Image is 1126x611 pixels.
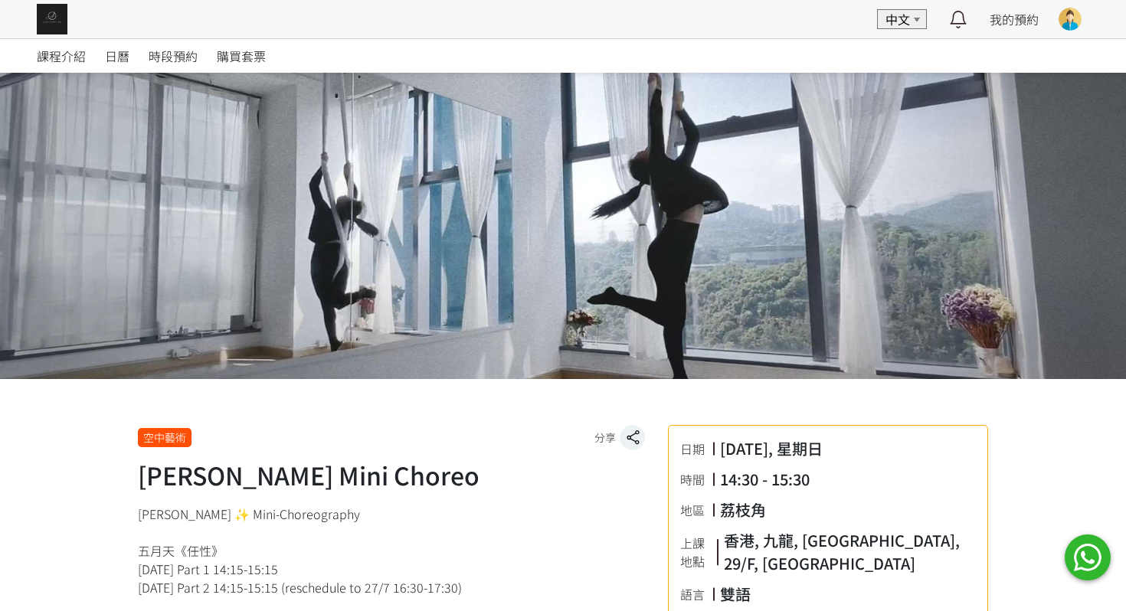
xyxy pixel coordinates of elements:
span: 日曆 [105,47,129,65]
span: 分享 [594,430,616,446]
a: 課程介紹 [37,39,86,73]
a: 我的預約 [990,10,1039,28]
div: 雙語 [720,583,751,606]
div: 香港, 九龍, [GEOGRAPHIC_DATA], 29/F, [GEOGRAPHIC_DATA] [724,529,976,575]
h1: [PERSON_NAME] Mini Choreo [138,456,645,493]
a: 時段預約 [149,39,198,73]
span: 購買套票 [217,47,266,65]
img: img_61c0148bb0266 [37,4,67,34]
span: 課程介紹 [37,47,86,65]
div: 空中藝術 [138,428,191,447]
a: 日曆 [105,39,129,73]
div: 上課地點 [680,534,716,570]
div: 荔枝角 [720,498,766,521]
div: 14:30 - 15:30 [720,468,810,491]
div: 日期 [680,439,712,458]
div: 時間 [680,470,712,488]
div: [DATE], 星期日 [720,437,823,460]
div: 語言 [680,585,712,603]
div: 地區 [680,501,712,519]
a: 購買套票 [217,39,266,73]
span: 時段預約 [149,47,198,65]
